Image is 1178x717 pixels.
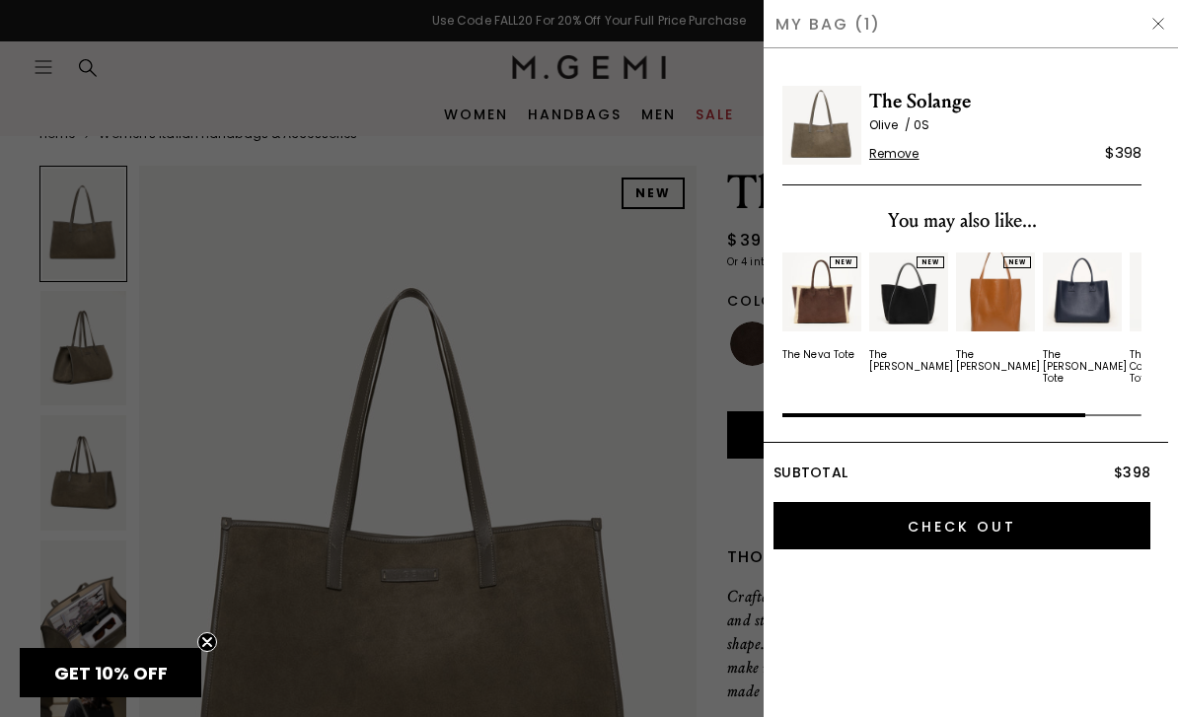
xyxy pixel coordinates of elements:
div: The [PERSON_NAME] [869,349,953,373]
input: Check Out [773,502,1150,549]
img: 7396704387131_01_Main_New_TheUrsula_Black_Suede_290x387_crop_center.jpg [869,252,948,331]
img: 7282435555387_01_Main_New_TheNevaTote_Chocolate_LeatherAndShearling_c240c93d-4148-489c-8ce2-b4cff... [782,252,861,331]
div: NEW [830,256,857,268]
div: You may also like... [782,205,1141,237]
span: $398 [1114,463,1150,482]
div: $398 [1105,141,1141,165]
span: Remove [869,146,920,162]
a: NEWThe Neva Tote [782,252,861,361]
span: GET 10% OFF [54,661,168,685]
span: Subtotal [773,463,847,482]
div: The [PERSON_NAME] Tote [1043,349,1127,385]
span: The Solange [869,86,1141,117]
img: 7397608390715_01_Main_New_TheLolaTote_DarkTan_Leather_dc5f0634-04a9-4444-a11a-7675e80ac6db_290x38... [956,252,1035,331]
div: 4 / 5 [1043,252,1122,385]
a: The [PERSON_NAME] Tote [1043,252,1122,385]
span: 0S [914,116,929,133]
img: Hide Drawer [1150,16,1166,32]
img: v_11050_01_Main_New_TheElenaTote_Navy_Leather_290x387_crop_center.jpg [1043,252,1122,331]
button: Close teaser [197,632,217,652]
div: The [PERSON_NAME] [956,349,1040,373]
img: The Solange [782,86,861,165]
span: Olive [869,116,914,133]
a: NEWThe [PERSON_NAME] [956,252,1035,373]
div: The Neva Tote [782,349,854,361]
div: GET 10% OFFClose teaser [20,648,201,697]
div: NEW [1003,256,1031,268]
a: NEWThe [PERSON_NAME] [869,252,948,373]
div: NEW [917,256,944,268]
